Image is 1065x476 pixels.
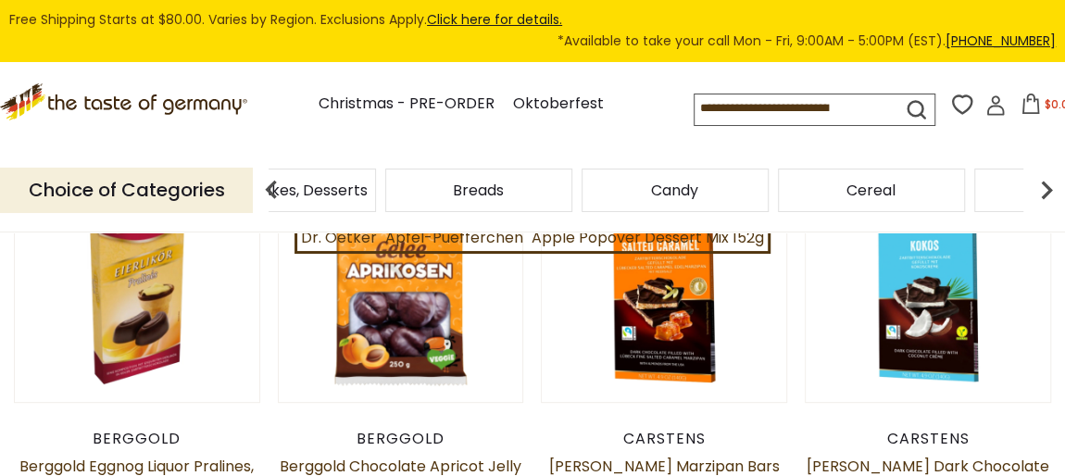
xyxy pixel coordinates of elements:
span: *Available to take your call Mon - Fri, 9:00AM - 5:00PM (EST). [558,31,1056,52]
img: previous arrow [253,171,290,208]
img: Carstens Luebecker Marzipan Bars with Dark Chocolate and Salted Caramel, 4.9 oz [542,157,786,402]
a: Breads [453,183,504,197]
a: Oktoberfest [513,92,604,117]
div: Free Shipping Starts at $80.00. Varies by Region. Exclusions Apply. [9,9,1056,53]
img: Berggold Chocolate Apricot Jelly Pralines, 300g [279,157,523,402]
img: next arrow [1028,171,1065,208]
div: Carstens [805,430,1051,448]
a: Dr. Oetker "Apfel-Puefferchen" Apple Popover Dessert Mix 152g [294,222,771,254]
a: Click here for details. [427,10,562,29]
a: Cereal [846,183,896,197]
div: Berggold [14,430,260,448]
img: Carstens Luebecker Dark Chocolate and Coconut, 4.9 oz [806,157,1050,402]
a: Candy [651,183,698,197]
div: Carstens [541,430,787,448]
a: Christmas - PRE-ORDER [319,92,495,117]
a: [PHONE_NUMBER] [946,31,1056,50]
img: Berggold Eggnog Liquor Pralines, 100g [15,157,259,402]
div: Berggold [278,430,524,448]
